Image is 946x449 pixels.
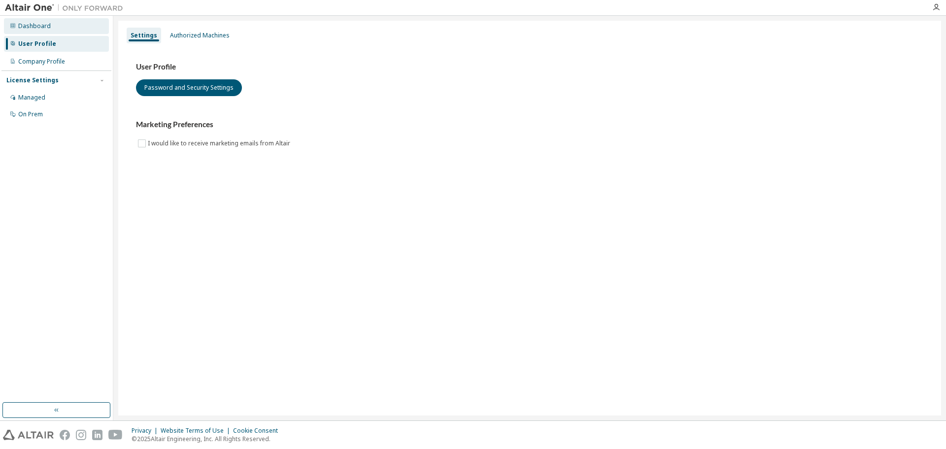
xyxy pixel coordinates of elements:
div: Website Terms of Use [161,427,233,435]
div: On Prem [18,110,43,118]
img: instagram.svg [76,430,86,440]
div: Privacy [132,427,161,435]
div: Company Profile [18,58,65,66]
div: License Settings [6,76,59,84]
img: youtube.svg [108,430,123,440]
h3: Marketing Preferences [136,120,923,130]
button: Password and Security Settings [136,79,242,96]
img: facebook.svg [60,430,70,440]
div: User Profile [18,40,56,48]
div: Managed [18,94,45,102]
img: altair_logo.svg [3,430,54,440]
p: © 2025 Altair Engineering, Inc. All Rights Reserved. [132,435,284,443]
img: linkedin.svg [92,430,102,440]
div: Dashboard [18,22,51,30]
h3: User Profile [136,62,923,72]
div: Settings [131,32,157,39]
label: I would like to receive marketing emails from Altair [148,138,292,149]
img: Altair One [5,3,128,13]
div: Cookie Consent [233,427,284,435]
div: Authorized Machines [170,32,230,39]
